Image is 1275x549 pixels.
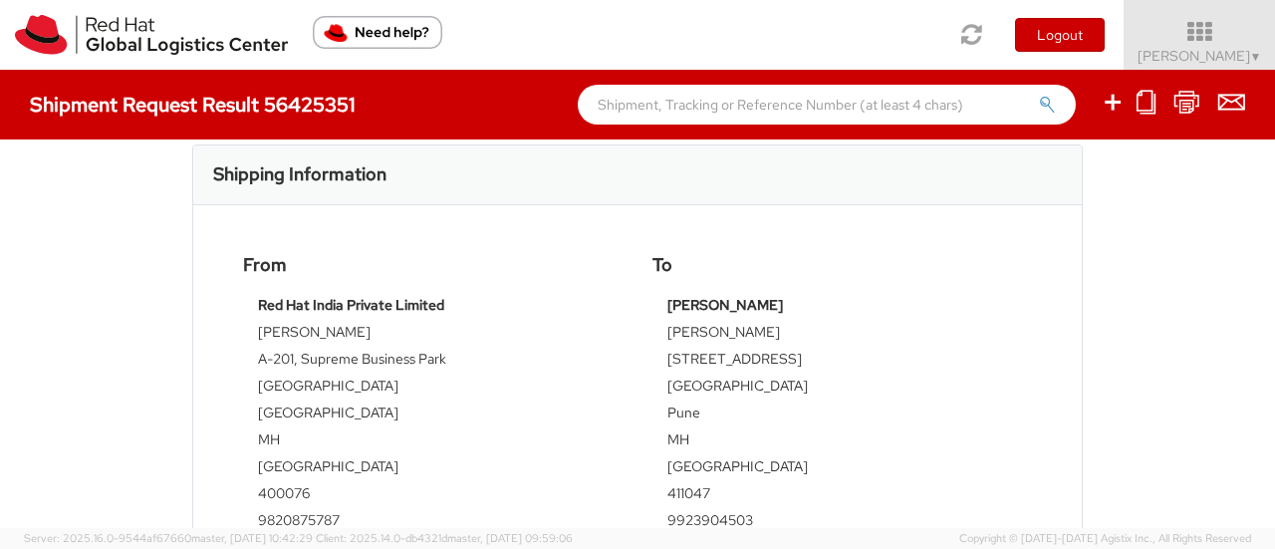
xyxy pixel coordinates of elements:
h4: To [652,255,1032,275]
td: [GEOGRAPHIC_DATA] [258,403,608,429]
td: [GEOGRAPHIC_DATA] [667,456,1017,483]
td: 411047 [667,483,1017,510]
span: ▼ [1250,49,1262,65]
strong: [PERSON_NAME] [667,296,783,314]
td: A-201, Supreme Business Park [258,349,608,376]
td: [GEOGRAPHIC_DATA] [258,456,608,483]
h4: Shipment Request Result 56425351 [30,94,356,116]
td: [GEOGRAPHIC_DATA] [667,376,1017,403]
span: Server: 2025.16.0-9544af67660 [24,531,313,545]
span: Copyright © [DATE]-[DATE] Agistix Inc., All Rights Reserved [959,531,1251,547]
span: master, [DATE] 09:59:06 [447,531,573,545]
td: Pune [667,403,1017,429]
strong: Red Hat India Private Limited [258,296,444,314]
td: MH [667,429,1017,456]
span: master, [DATE] 10:42:29 [191,531,313,545]
button: Need help? [313,16,442,49]
td: MH [258,429,608,456]
td: [PERSON_NAME] [667,322,1017,349]
img: rh-logistics-00dfa346123c4ec078e1.svg [15,15,288,55]
span: Client: 2025.14.0-db4321d [316,531,573,545]
td: 400076 [258,483,608,510]
td: [PERSON_NAME] [258,322,608,349]
td: 9820875787 [258,510,608,537]
td: [GEOGRAPHIC_DATA] [258,376,608,403]
td: 9923904503 [667,510,1017,537]
button: Logout [1015,18,1105,52]
td: [STREET_ADDRESS] [667,349,1017,376]
h4: From [243,255,623,275]
h3: Shipping Information [213,164,386,184]
input: Shipment, Tracking or Reference Number (at least 4 chars) [578,85,1076,125]
span: [PERSON_NAME] [1138,47,1262,65]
